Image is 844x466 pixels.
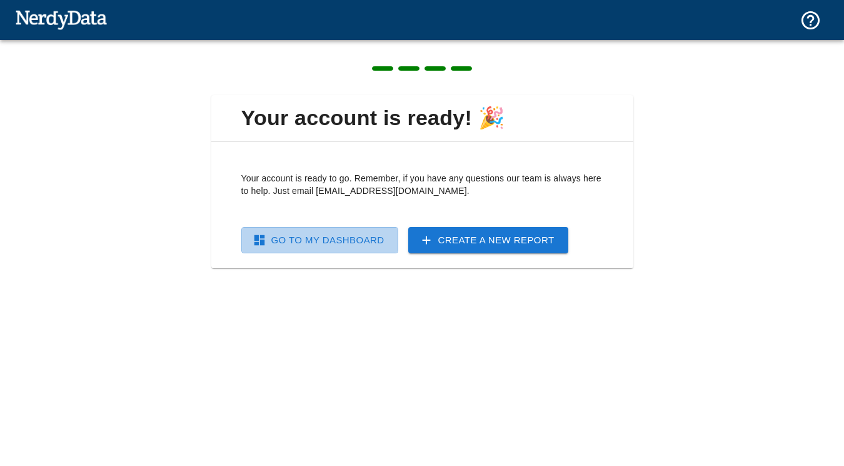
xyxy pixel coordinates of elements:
p: Your account is ready to go. Remember, if you have any questions our team is always here to help.... [241,172,603,197]
a: Create a New Report [408,227,568,253]
a: Go To My Dashboard [241,227,398,253]
span: Your account is ready! 🎉 [221,105,623,131]
button: Support and Documentation [792,2,829,39]
img: NerdyData.com [15,7,107,32]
